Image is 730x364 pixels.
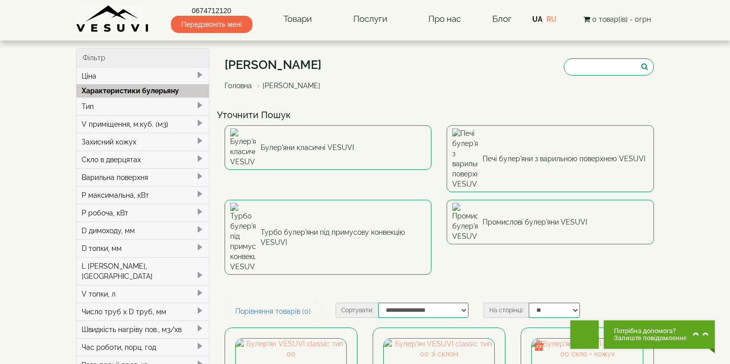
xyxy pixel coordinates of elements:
label: На сторінці: [484,303,529,318]
img: Печі булер'яни з варильною поверхнею VESUVI [452,128,478,189]
button: Chat button [604,320,715,349]
div: Варильна поверхня [77,168,209,186]
div: D димоходу, мм [77,222,209,239]
img: Завод VESUVI [76,5,150,33]
span: Потрібна допомога? [614,327,687,335]
a: Порівняння товарів (0) [225,303,321,320]
span: Передзвоніть мені [171,16,252,33]
div: V приміщення, м.куб. (м3) [77,115,209,133]
a: Турбо булер'яни під примусову конвекцію VESUVI Турбо булер'яни під примусову конвекцію VESUVI [225,200,432,275]
div: P робоча, кВт [77,204,209,222]
a: RU [546,15,557,23]
span: 0 товар(ів) - 0грн [592,15,651,23]
span: Залиште повідомлення [614,335,687,342]
a: Головна [225,82,252,90]
div: P максимальна, кВт [77,186,209,204]
a: Печі булер'яни з варильною поверхнею VESUVI Печі булер'яни з варильною поверхнею VESUVI [447,125,654,192]
a: 0674712120 [171,6,252,16]
label: Сортувати: [336,303,378,318]
h4: Уточнити Пошук [217,110,662,120]
a: Послуги [343,8,397,31]
div: L [PERSON_NAME], [GEOGRAPHIC_DATA] [77,257,209,285]
div: V топки, л [77,285,209,303]
div: Число труб x D труб, мм [77,303,209,320]
img: Промислові булер'яни VESUVI [452,203,478,241]
div: Скло в дверцятах [77,151,209,168]
button: 0 товар(ів) - 0грн [580,14,654,25]
div: D топки, мм [77,239,209,257]
div: Час роботи, порц. год [77,338,209,356]
img: gift [534,341,544,351]
a: UA [532,15,542,23]
a: Булер'яни класичні VESUVI Булер'яни класичні VESUVI [225,125,432,170]
a: Блог [492,14,512,24]
a: Товари [273,8,322,31]
div: Фільтр [77,49,209,67]
img: Булер'яни класичні VESUVI [230,128,255,167]
a: Промислові булер'яни VESUVI Промислові булер'яни VESUVI [447,200,654,244]
div: Тип [77,97,209,115]
div: Ціна [77,67,209,85]
div: Швидкість нагріву пов., м3/хв [77,320,209,338]
a: Про нас [418,8,471,31]
div: Характеристики булерьяну [77,84,209,97]
h1: [PERSON_NAME] [225,58,328,71]
button: Get Call button [570,320,599,349]
li: [PERSON_NAME] [254,81,320,91]
img: Турбо булер'яни під примусову конвекцію VESUVI [230,203,255,272]
div: Захисний кожух [77,133,209,151]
